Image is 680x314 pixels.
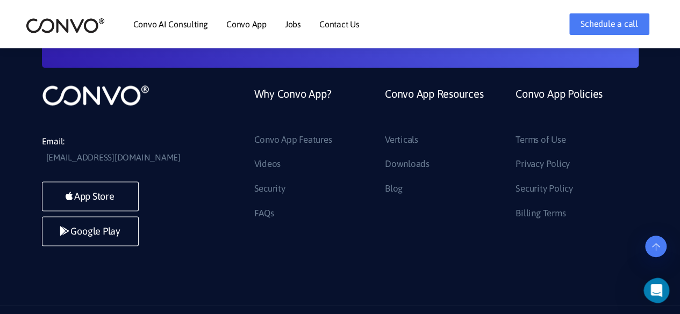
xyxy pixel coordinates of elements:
a: Convo AI Consulting [133,20,208,28]
a: Jobs [285,20,301,28]
a: FAQs [254,205,274,222]
a: Convo App Policies [516,84,603,130]
a: App Store [42,181,139,211]
a: Privacy Policy [516,155,570,172]
a: Convo App Features [254,131,332,148]
a: Schedule a call [569,13,649,35]
img: logo_not_found [42,84,149,106]
a: Convo App Resources [385,84,483,130]
a: [EMAIL_ADDRESS][DOMAIN_NAME] [46,149,181,165]
a: Terms of Use [516,131,566,148]
img: logo_2.png [26,17,105,34]
a: Billing Terms [516,205,566,222]
a: Contact Us [319,20,360,28]
a: Security [254,180,285,197]
a: Why Convo App? [254,84,332,130]
li: Email: [42,133,203,165]
a: Verticals [385,131,418,148]
div: Footer [246,84,639,229]
a: Videos [254,155,281,172]
a: Convo App [226,20,267,28]
iframe: Intercom live chat [643,278,677,303]
a: Security Policy [516,180,572,197]
a: Blog [385,180,403,197]
a: Google Play [42,216,139,246]
a: Downloads [385,155,430,172]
